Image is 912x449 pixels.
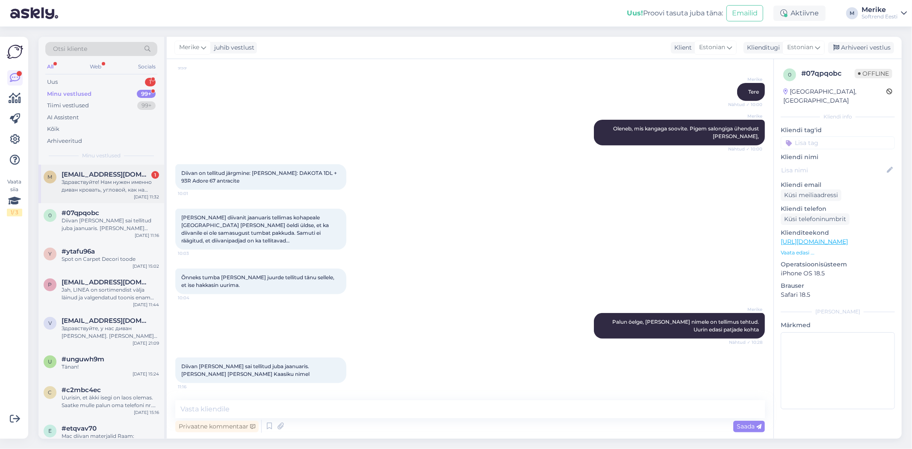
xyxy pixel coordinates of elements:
[62,217,159,232] div: Diivan [PERSON_NAME] sai tellitud juba jaanuaris. [PERSON_NAME] [PERSON_NAME] Kaasiku nimel
[728,146,762,152] span: Nähtud ✓ 10:00
[730,113,762,119] span: Merike
[7,209,22,216] div: 1 / 3
[613,125,760,139] span: Oleneb, mis kangaga soovite. Pigem salongiga ühendust [PERSON_NAME],
[781,136,895,149] input: Lisa tag
[137,101,156,110] div: 99+
[730,76,762,83] span: Merike
[744,43,780,52] div: Klienditugi
[48,281,52,288] span: p
[781,204,895,213] p: Kliendi telefon
[48,358,52,365] span: u
[62,325,159,340] div: Здравствуйте, у нас диван [PERSON_NAME]. [PERSON_NAME] бы обновить обшивку и подушки. [PERSON_NAM...
[62,171,151,178] span: marina_sergejeva@hotmail.com
[781,238,848,245] a: [URL][DOMAIN_NAME]
[728,101,762,108] span: Nähtud ✓ 10:00
[178,250,210,257] span: 10:03
[862,6,897,13] div: Merike
[62,278,151,286] span: piiaereth.printsmann@gmail.com
[846,7,858,19] div: M
[781,249,895,257] p: Vaata edasi ...
[47,113,79,122] div: AI Assistent
[145,78,156,86] div: 1
[781,321,895,330] p: Märkmed
[45,61,55,72] div: All
[781,269,895,278] p: iPhone OS 18.5
[133,301,159,308] div: [DATE] 11:44
[730,306,762,313] span: Merike
[137,90,156,98] div: 99+
[133,371,159,377] div: [DATE] 15:24
[729,339,762,346] span: Nähtud ✓ 10:28
[855,69,892,78] span: Offline
[48,320,52,326] span: v
[781,213,850,225] div: Küsi telefoninumbrit
[62,317,151,325] span: vasilybalashov1977@gmail.com
[62,425,97,432] span: #etqvav70
[781,308,895,316] div: [PERSON_NAME]
[781,290,895,299] p: Safari 18.5
[781,126,895,135] p: Kliendi tag'id
[862,13,897,20] div: Softrend Eesti
[781,180,895,189] p: Kliendi email
[135,232,159,239] div: [DATE] 11:16
[671,43,692,52] div: Klient
[862,6,907,20] a: MerikeSoftrend Eesti
[773,6,826,21] div: Aktiivne
[53,44,87,53] span: Otsi kliente
[612,319,760,333] span: Palun öelge, [PERSON_NAME] nimele on tellimus tehtud. Uurin edasi patjade kohta
[48,389,52,396] span: c
[47,90,91,98] div: Minu vestlused
[801,68,855,79] div: # 07qpqobc
[627,8,723,18] div: Proovi tasuta juba täna:
[62,286,159,301] div: Jah, LINEA on sortimendist välja läinud ja valgendatud toonis enam tellida kahjuks ei saa. Meil o...
[89,61,103,72] div: Web
[781,165,885,175] input: Lisa nimi
[781,260,895,269] p: Operatsioonisüsteem
[781,228,895,237] p: Klienditeekond
[62,355,104,363] span: #unguwh9m
[178,190,210,197] span: 10:01
[62,394,159,409] div: Uurisin, et äkki isegi on laos olemas. Saatke mulle palun oma telefoni nr. Reedel helistan [PERSO...
[47,78,58,86] div: Uus
[82,152,121,160] span: Minu vestlused
[7,178,22,216] div: Vaata siia
[48,428,52,434] span: e
[62,248,95,255] span: #ytafu96a
[178,295,210,301] span: 10:04
[748,89,759,95] span: Tere
[781,153,895,162] p: Kliendi nimi
[48,212,52,219] span: 0
[781,189,841,201] div: Küsi meiliaadressi
[62,386,101,394] span: #c2mbc4ec
[48,174,53,180] span: m
[726,5,763,21] button: Emailid
[781,113,895,121] div: Kliendi info
[178,65,210,71] span: 9:59
[179,43,199,52] span: Merike
[788,71,791,78] span: 0
[178,384,210,390] span: 11:16
[62,363,159,371] div: Tänan!
[627,9,643,17] b: Uus!
[783,87,886,105] div: [GEOGRAPHIC_DATA], [GEOGRAPHIC_DATA]
[134,194,159,200] div: [DATE] 11:32
[133,340,159,346] div: [DATE] 21:09
[828,42,894,53] div: Arhiveeri vestlus
[136,61,157,72] div: Socials
[699,43,725,52] span: Estonian
[181,170,338,184] span: Diivan on tellitud järgmine: [PERSON_NAME]: DAKOTA 1DL + 93R Adore 67 antracite
[781,281,895,290] p: Brauser
[175,421,259,432] div: Privaatne kommentaar
[47,137,82,145] div: Arhiveeritud
[62,178,159,194] div: Здравствуйте! Нам нужен именно диван кровать, угловой, как на картинке. Где можно посмотреть тако...
[181,214,330,244] span: [PERSON_NAME] diivanit jaanuaris tellimas kohapeale [GEOGRAPHIC_DATA] [PERSON_NAME] öeldi üldse, ...
[787,43,813,52] span: Estonian
[48,251,52,257] span: y
[7,44,23,60] img: Askly Logo
[211,43,254,52] div: juhib vestlust
[151,171,159,179] div: 1
[133,263,159,269] div: [DATE] 15:02
[47,101,89,110] div: Tiimi vestlused
[62,432,159,448] div: Mac diivan materjalid Raam: täispuidust ja vineerist karkass, HR poroloon, siksakvedrud [PERSON_N...
[181,363,310,377] span: Diivan [PERSON_NAME] sai tellitud juba jaanuaris. [PERSON_NAME] [PERSON_NAME] Kaasiku nimel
